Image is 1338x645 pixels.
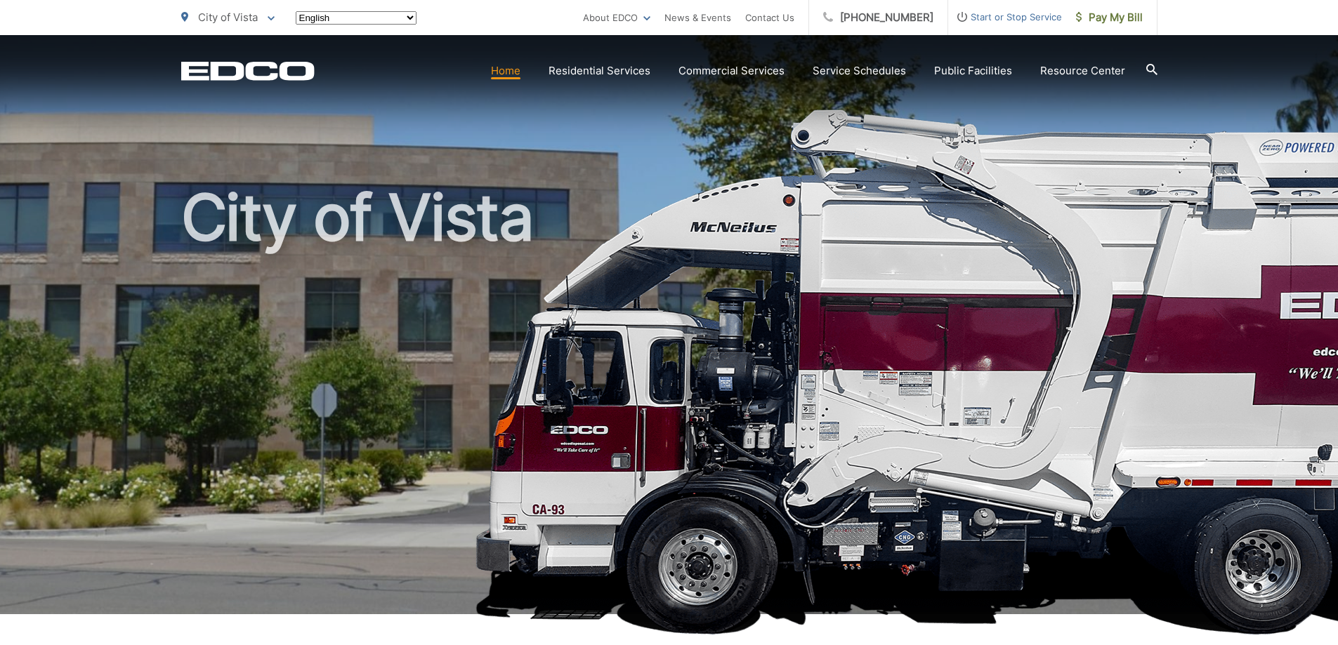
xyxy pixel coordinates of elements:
select: Select a language [296,11,417,25]
a: Service Schedules [813,62,906,79]
a: News & Events [664,9,731,26]
span: City of Vista [198,11,258,24]
a: Resource Center [1040,62,1125,79]
a: Public Facilities [934,62,1012,79]
a: Commercial Services [678,62,785,79]
a: Contact Us [745,9,794,26]
a: About EDCO [583,9,650,26]
a: EDCD logo. Return to the homepage. [181,61,315,81]
h1: City of Vista [181,182,1157,627]
a: Home [491,62,520,79]
a: Residential Services [549,62,650,79]
span: Pay My Bill [1076,9,1143,26]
